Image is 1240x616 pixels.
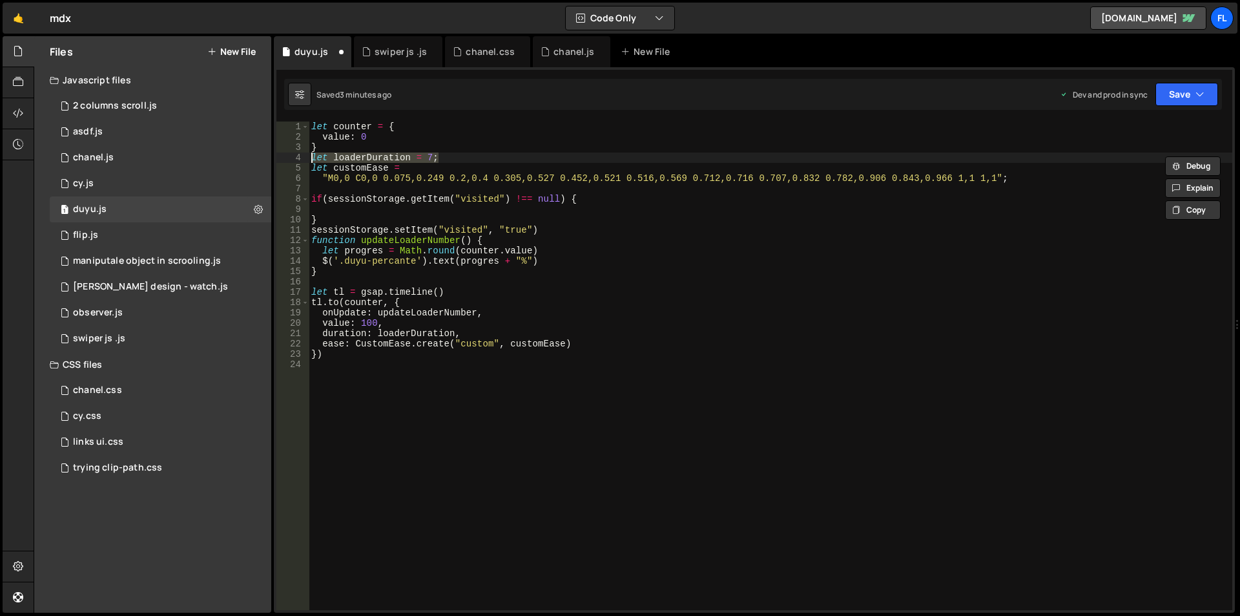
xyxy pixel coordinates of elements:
[73,255,221,267] div: maniputale object in scrooling.js
[50,429,271,455] div: 14087/37841.css
[276,132,309,142] div: 2
[276,266,309,277] div: 15
[276,215,309,225] div: 10
[3,3,34,34] a: 🤙
[73,410,101,422] div: cy.css
[1060,89,1148,100] div: Dev and prod in sync
[50,377,271,403] div: 14087/45251.css
[553,45,594,58] div: chanel.js
[50,455,271,481] div: 14087/36400.css
[276,246,309,256] div: 13
[1155,83,1218,106] button: Save
[276,153,309,163] div: 4
[50,403,271,429] div: 14087/44196.css
[1165,156,1221,176] button: Debug
[73,152,114,164] div: chanel.js
[276,349,309,359] div: 23
[207,47,256,57] button: New File
[73,307,123,319] div: observer.js
[73,333,125,345] div: swiper js .js
[50,222,271,248] div: 14087/37273.js
[1165,178,1221,198] button: Explain
[276,204,309,215] div: 9
[276,277,309,287] div: 16
[50,10,71,26] div: mdx
[50,248,271,274] div: 14087/36120.js
[621,45,675,58] div: New File
[276,235,309,246] div: 12
[316,89,391,100] div: Saved
[276,339,309,349] div: 22
[73,229,98,241] div: flip.js
[276,184,309,194] div: 7
[73,436,123,448] div: links ui.css
[340,89,391,100] div: 3 minutes ago
[73,178,94,189] div: cy.js
[1210,6,1234,30] a: fl
[73,281,228,293] div: [PERSON_NAME] design - watch.js
[276,328,309,339] div: 21
[50,171,271,196] div: 14087/44148.js
[276,173,309,184] div: 6
[73,204,107,215] div: duyu.js
[73,126,103,138] div: asdf.js
[50,196,271,222] div: 14087/45503.js
[276,122,309,132] div: 1
[50,300,271,326] div: 14087/36990.js
[73,385,122,396] div: chanel.css
[50,119,271,145] div: 14087/43937.js
[276,359,309,370] div: 24
[50,93,271,119] div: 14087/36530.js
[276,318,309,328] div: 20
[50,326,271,352] div: 14087/45370.js
[34,352,271,377] div: CSS files
[34,67,271,93] div: Javascript files
[276,142,309,153] div: 3
[73,462,162,474] div: trying clip-path.css
[294,45,328,58] div: duyu.js
[276,163,309,173] div: 5
[276,256,309,266] div: 14
[50,274,271,300] div: 14087/35941.js
[566,6,674,30] button: Code Only
[1165,200,1221,220] button: Copy
[276,287,309,297] div: 17
[1090,6,1206,30] a: [DOMAIN_NAME]
[276,225,309,235] div: 11
[276,297,309,308] div: 18
[73,100,157,112] div: 2 columns scroll.js
[276,194,309,204] div: 8
[61,206,68,216] span: 1
[276,308,309,318] div: 19
[50,45,73,59] h2: Files
[375,45,427,58] div: swiper js .js
[50,145,271,171] div: 14087/45247.js
[466,45,515,58] div: chanel.css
